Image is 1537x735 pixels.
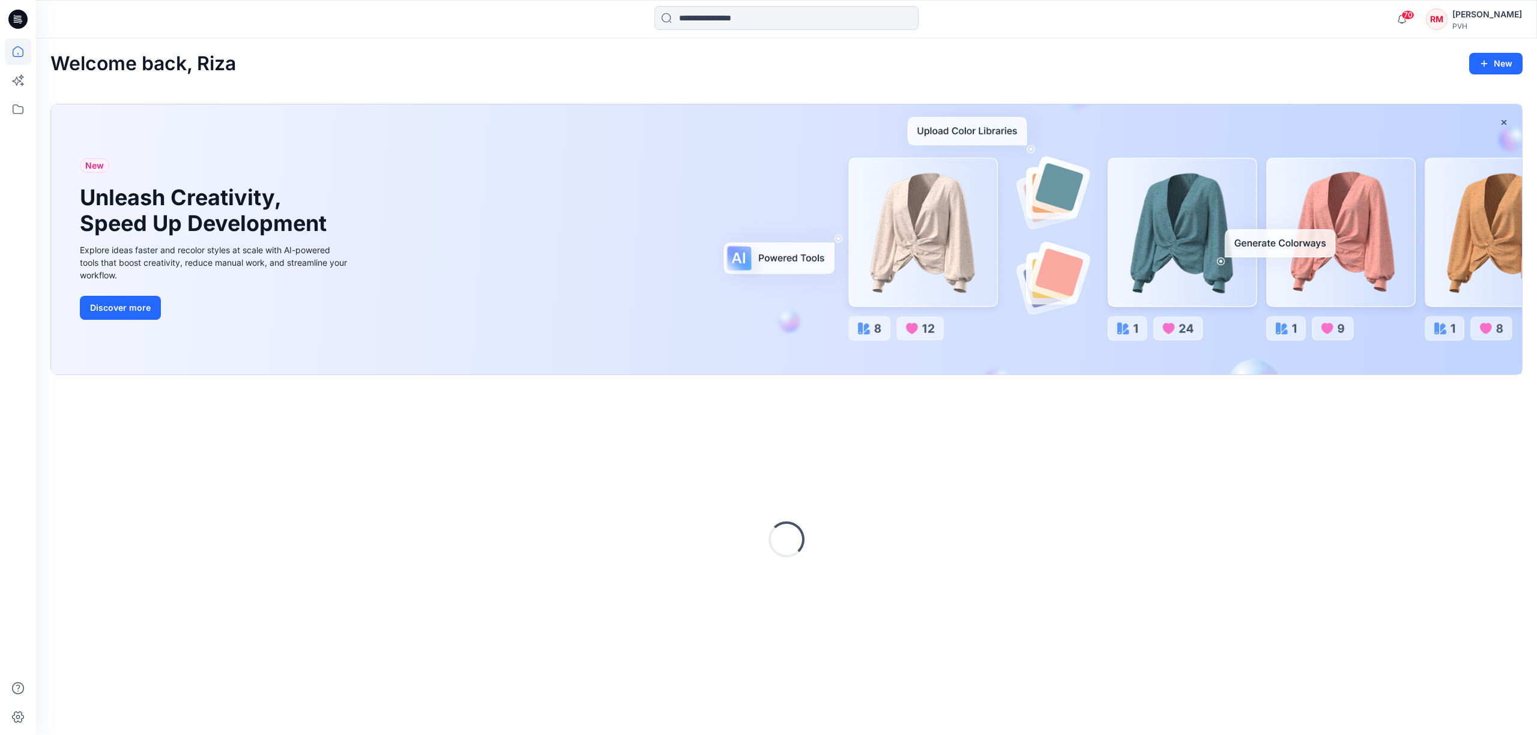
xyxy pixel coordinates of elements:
[1401,10,1415,20] span: 70
[1426,8,1448,30] div: RM
[80,244,350,281] div: Explore ideas faster and recolor styles at scale with AI-powered tools that boost creativity, red...
[80,296,161,320] button: Discover more
[1469,53,1523,74] button: New
[80,296,350,320] a: Discover more
[85,158,104,173] span: New
[50,53,236,75] h2: Welcome back, Riza
[80,185,332,236] h1: Unleash Creativity, Speed Up Development
[1452,22,1522,31] div: PVH
[1452,7,1522,22] div: [PERSON_NAME]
